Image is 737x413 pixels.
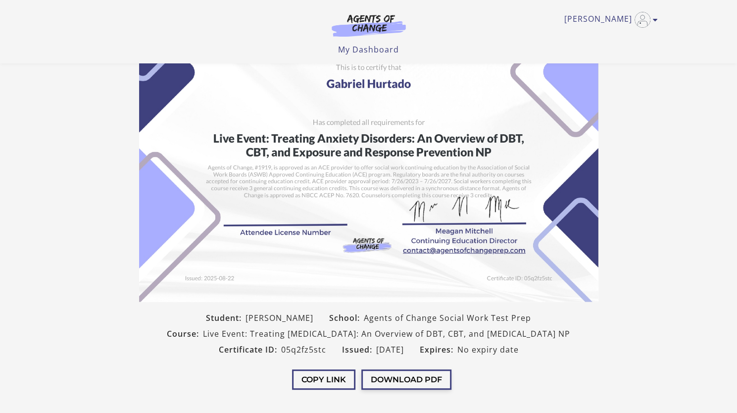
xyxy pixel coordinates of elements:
span: School: [329,312,364,324]
img: Agents of Change Logo [321,14,416,37]
button: Copy Link [292,369,355,390]
button: Download PDF [361,369,451,390]
span: Course: [167,328,203,340]
span: Live Event: Treating [MEDICAL_DATA]: An Overview of DBT, CBT, and [MEDICAL_DATA] NP [203,328,570,340]
span: [DATE] [376,344,404,356]
span: Agents of Change Social Work Test Prep [364,312,531,324]
span: Certificate ID: [219,344,281,356]
a: Toggle menu [564,12,653,28]
span: 05q2fz5stc [281,344,326,356]
span: Issued: [342,344,376,356]
span: Expires: [420,344,457,356]
span: [PERSON_NAME] [246,312,313,324]
span: No expiry date [457,344,519,356]
a: My Dashboard [338,44,399,55]
span: Student: [206,312,246,324]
